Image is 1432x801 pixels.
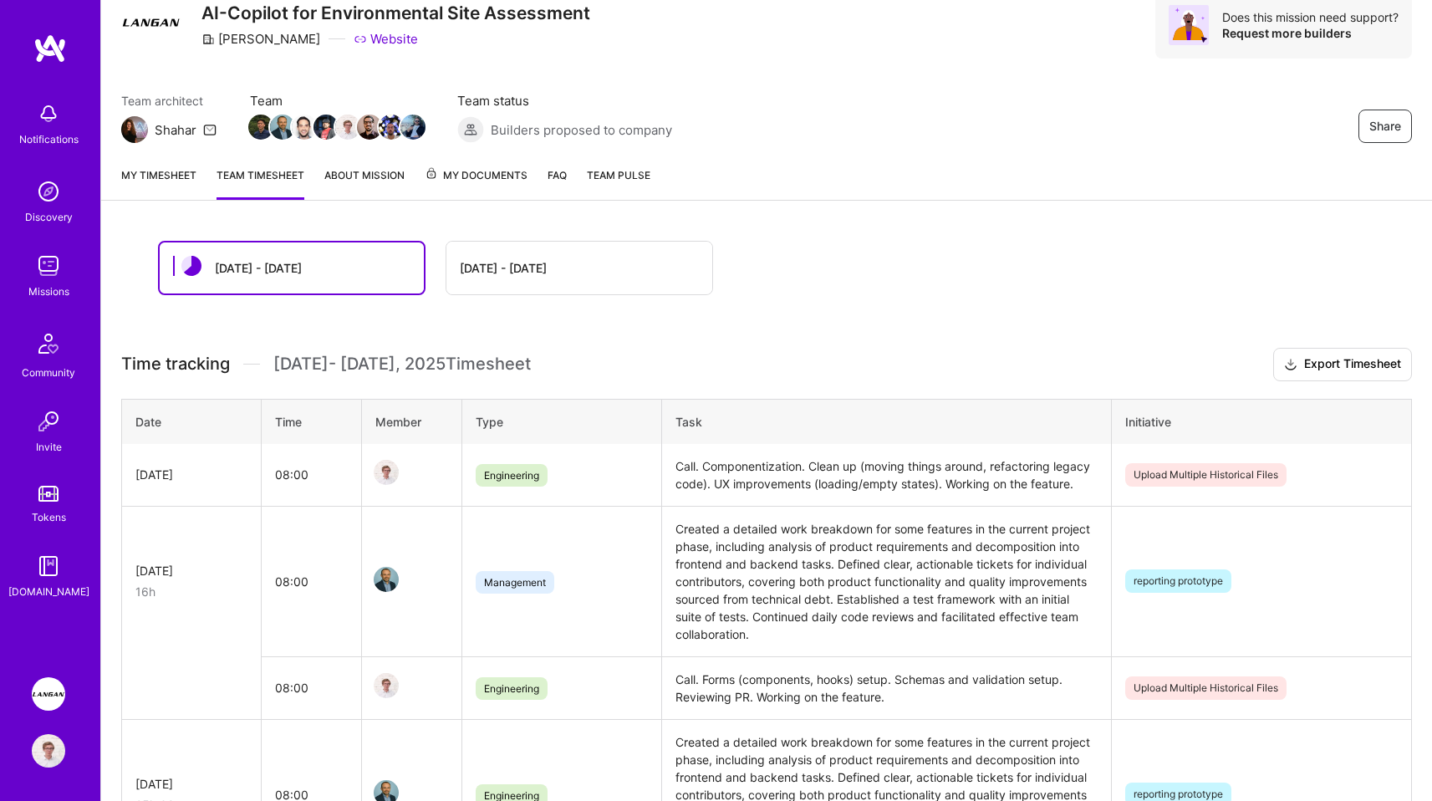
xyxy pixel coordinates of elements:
[357,115,382,140] img: Team Member Avatar
[1125,676,1287,700] span: Upload Multiple Historical Files
[461,399,661,444] th: Type
[587,169,650,181] span: Team Pulse
[32,508,66,526] div: Tokens
[121,116,148,143] img: Team Architect
[33,33,67,64] img: logo
[32,175,65,208] img: discovery
[32,249,65,283] img: teamwork
[359,113,380,141] a: Team Member Avatar
[36,438,62,456] div: Invite
[491,121,672,139] span: Builders proposed to company
[1169,5,1209,45] img: Avatar
[248,115,273,140] img: Team Member Avatar
[476,464,548,487] span: Engineering
[661,506,1111,656] td: Created a detailed work breakdown for some features in the current project phase, including analy...
[460,259,547,277] div: [DATE] - [DATE]
[335,115,360,140] img: Team Member Avatar
[22,364,75,381] div: Community
[32,677,65,711] img: Langan: AI-Copilot for Environmental Site Assessment
[375,671,397,700] a: Team Member Avatar
[181,256,201,276] img: status icon
[32,405,65,438] img: Invite
[587,166,650,200] a: Team Pulse
[135,775,247,793] div: [DATE]
[121,166,196,200] a: My timesheet
[203,123,217,136] i: icon Mail
[1222,25,1399,41] div: Request more builders
[32,734,65,768] img: User Avatar
[374,567,399,592] img: Team Member Avatar
[457,116,484,143] img: Builders proposed to company
[32,549,65,583] img: guide book
[135,562,247,579] div: [DATE]
[425,166,527,200] a: My Documents
[375,458,397,487] a: Team Member Avatar
[28,324,69,364] img: Community
[1273,348,1412,381] button: Export Timesheet
[28,734,69,768] a: User Avatar
[315,113,337,141] a: Team Member Avatar
[374,460,399,485] img: Team Member Avatar
[262,444,362,507] td: 08:00
[201,3,590,23] h3: AI-Copilot for Environmental Site Assessment
[1125,569,1231,593] span: reporting prototype
[122,399,262,444] th: Date
[402,113,424,141] a: Team Member Avatar
[400,115,426,140] img: Team Member Avatar
[270,115,295,140] img: Team Member Avatar
[548,166,567,200] a: FAQ
[379,115,404,140] img: Team Member Avatar
[250,92,424,110] span: Team
[215,259,302,277] div: [DATE] - [DATE]
[1358,110,1412,143] button: Share
[272,113,293,141] a: Team Member Avatar
[661,399,1111,444] th: Task
[201,30,320,48] div: [PERSON_NAME]
[135,466,247,483] div: [DATE]
[375,565,397,594] a: Team Member Avatar
[262,399,362,444] th: Time
[337,113,359,141] a: Team Member Avatar
[217,166,304,200] a: Team timesheet
[457,92,672,110] span: Team status
[476,677,548,700] span: Engineering
[262,656,362,719] td: 08:00
[1284,356,1297,374] i: icon Download
[313,115,339,140] img: Team Member Avatar
[28,283,69,300] div: Missions
[121,92,217,110] span: Team architect
[425,166,527,185] span: My Documents
[354,30,418,48] a: Website
[1112,399,1412,444] th: Initiative
[1125,463,1287,487] span: Upload Multiple Historical Files
[324,166,405,200] a: About Mission
[135,583,247,600] div: 16h
[25,208,73,226] div: Discovery
[32,97,65,130] img: bell
[28,677,69,711] a: Langan: AI-Copilot for Environmental Site Assessment
[250,113,272,141] a: Team Member Avatar
[38,486,59,502] img: tokens
[1222,9,1399,25] div: Does this mission need support?
[380,113,402,141] a: Team Member Avatar
[476,571,554,594] span: Management
[121,354,230,375] span: Time tracking
[262,506,362,656] td: 08:00
[1369,118,1401,135] span: Share
[362,399,462,444] th: Member
[661,444,1111,507] td: Call. Componentization. Clean up (moving things around, refactoring legacy code). UX improvements...
[374,673,399,698] img: Team Member Avatar
[293,113,315,141] a: Team Member Avatar
[19,130,79,148] div: Notifications
[292,115,317,140] img: Team Member Avatar
[273,354,531,375] span: [DATE] - [DATE] , 2025 Timesheet
[8,583,89,600] div: [DOMAIN_NAME]
[201,33,215,46] i: icon CompanyGray
[661,656,1111,719] td: Call. Forms (components, hooks) setup. Schemas and validation setup. Reviewing PR. Working on the...
[155,121,196,139] div: Shahar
